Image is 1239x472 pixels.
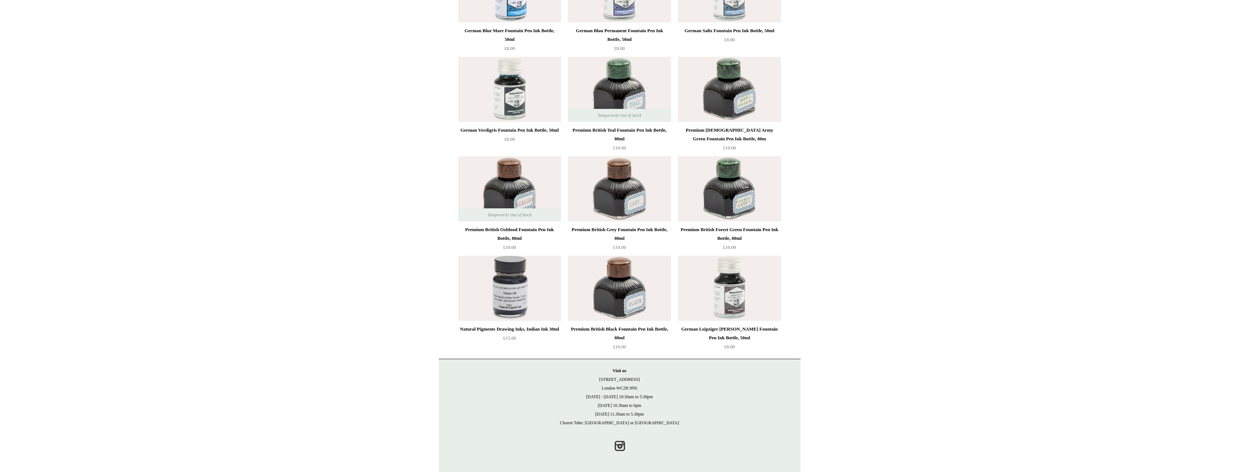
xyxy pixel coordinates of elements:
a: German Verdigris Fountain Pen Ink Bottle, 50ml £8.00 [458,126,561,156]
div: Premium British Oxblood Fountain Pen Ink Bottle, 80ml [460,225,559,243]
img: German Leipziger Schwarz Fountain Pen Ink Bottle, 50ml [678,256,781,321]
a: Natural Pigments Drawing Inks, Indian Ink 30ml £15.00 [458,325,561,354]
span: £10.00 [723,244,736,250]
a: German Blau Permanent Fountain Pen Ink Bottle, 50ml £8.00 [568,26,671,56]
a: German Verdigris Fountain Pen Ink Bottle, 50ml German Verdigris Fountain Pen Ink Bottle, 50ml [458,57,561,122]
div: German Leipziger [PERSON_NAME] Fountain Pen Ink Bottle, 50ml [680,325,779,342]
span: Temporarily Out of Stock [590,109,649,122]
div: German Verdigris Fountain Pen Ink Bottle, 50ml [460,126,559,135]
a: Premium British Teal Fountain Pen Ink Bottle, 80ml £10.00 [568,126,671,156]
img: Premium British Teal Fountain Pen Ink Bottle, 80ml [568,57,671,122]
a: Natural Pigments Drawing Inks, Indian Ink 30ml Natural Pigments Drawing Inks, Indian Ink 30ml [458,256,561,321]
span: £8.00 [724,344,735,349]
span: £10.00 [613,244,626,250]
span: £8.00 [504,46,515,51]
span: £10.00 [503,244,516,250]
span: £10.00 [613,344,626,349]
div: German Salix Fountain Pen Ink Bottle, 50ml [680,26,779,35]
span: £8.00 [504,136,515,142]
img: Premium British Black Fountain Pen Ink Bottle, 80ml [568,256,671,321]
a: Premium British Grey Fountain Pen Ink Bottle, 80ml Premium British Grey Fountain Pen Ink Bottle, ... [568,156,671,221]
a: Premium British Oxblood Fountain Pen Ink Bottle, 80ml £10.00 [458,225,561,255]
a: German Salix Fountain Pen Ink Bottle, 50ml £8.00 [678,26,781,56]
a: Instagram [612,438,628,454]
span: £15.00 [503,335,516,341]
a: Premium [DEMOGRAPHIC_DATA] Army Green Fountain Pen Ink Bottle, 80m £10.00 [678,126,781,156]
a: Premium British Oxblood Fountain Pen Ink Bottle, 80ml Premium British Oxblood Fountain Pen Ink Bo... [458,156,561,221]
a: Premium British Grey Fountain Pen Ink Bottle, 80ml £10.00 [568,225,671,255]
span: Temporarily Out of Stock [480,208,539,221]
a: Premium British Black Fountain Pen Ink Bottle, 80ml Premium British Black Fountain Pen Ink Bottle... [568,256,671,321]
div: Premium British Forest Green Fountain Pen Ink Bottle, 80ml [680,225,779,243]
span: £8.00 [614,46,625,51]
div: German Blau Permanent Fountain Pen Ink Bottle, 50ml [570,26,669,44]
img: German Verdigris Fountain Pen Ink Bottle, 50ml [458,57,561,122]
img: Premium British Oxblood Fountain Pen Ink Bottle, 80ml [458,156,561,221]
p: [STREET_ADDRESS] London WC2H 9NS [DATE] - [DATE] 10:30am to 5:30pm [DATE] 10.30am to 6pm [DATE] 1... [446,366,793,427]
a: Premium British Forest Green Fountain Pen Ink Bottle, 80ml £10.00 [678,225,781,255]
a: German Leipziger Schwarz Fountain Pen Ink Bottle, 50ml German Leipziger Schwarz Fountain Pen Ink ... [678,256,781,321]
div: Natural Pigments Drawing Inks, Indian Ink 30ml [460,325,559,333]
a: Premium British Army Green Fountain Pen Ink Bottle, 80m Premium British Army Green Fountain Pen I... [678,57,781,122]
span: £8.00 [724,37,735,42]
a: Premium British Teal Fountain Pen Ink Bottle, 80ml Premium British Teal Fountain Pen Ink Bottle, ... [568,57,671,122]
strong: Visit us [613,368,627,373]
img: Natural Pigments Drawing Inks, Indian Ink 30ml [458,256,561,321]
div: Premium [DEMOGRAPHIC_DATA] Army Green Fountain Pen Ink Bottle, 80m [680,126,779,143]
a: German Blue Mare Fountain Pen Ink Bottle, 50ml £8.00 [458,26,561,56]
div: German Blue Mare Fountain Pen Ink Bottle, 50ml [460,26,559,44]
span: £10.00 [723,145,736,150]
a: Premium British Black Fountain Pen Ink Bottle, 80ml £10.00 [568,325,671,354]
a: German Leipziger [PERSON_NAME] Fountain Pen Ink Bottle, 50ml £8.00 [678,325,781,354]
img: Premium British Forest Green Fountain Pen Ink Bottle, 80ml [678,156,781,221]
div: Premium British Grey Fountain Pen Ink Bottle, 80ml [570,225,669,243]
a: Premium British Forest Green Fountain Pen Ink Bottle, 80ml Premium British Forest Green Fountain ... [678,156,781,221]
span: £10.00 [613,145,626,150]
div: Premium British Black Fountain Pen Ink Bottle, 80ml [570,325,669,342]
img: Premium British Army Green Fountain Pen Ink Bottle, 80m [678,57,781,122]
img: Premium British Grey Fountain Pen Ink Bottle, 80ml [568,156,671,221]
div: Premium British Teal Fountain Pen Ink Bottle, 80ml [570,126,669,143]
